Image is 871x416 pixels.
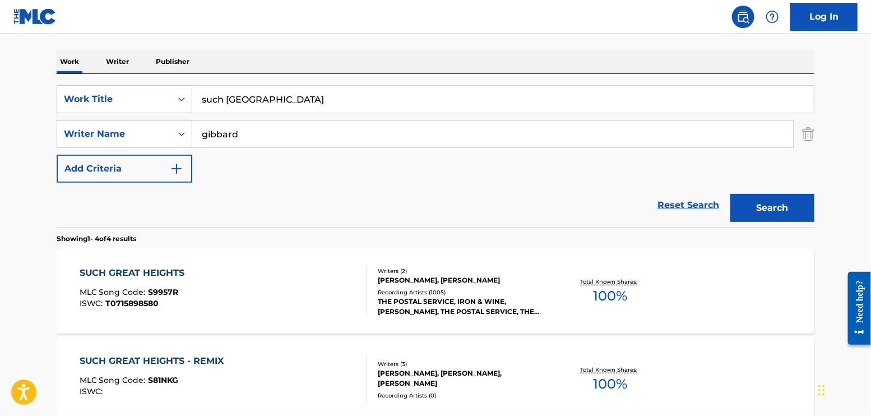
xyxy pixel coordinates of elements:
[64,93,165,106] div: Work Title
[790,3,858,31] a: Log In
[149,375,179,385] span: S81NKG
[652,193,725,218] a: Reset Search
[840,267,871,349] iframe: Resource Center
[13,8,57,25] img: MLC Logo
[802,120,814,148] img: Delete Criterion
[378,368,547,389] div: [PERSON_NAME], [PERSON_NAME], [PERSON_NAME]
[80,266,191,280] div: SUCH GREAT HEIGHTS
[57,155,192,183] button: Add Criteria
[378,267,547,275] div: Writers ( 2 )
[593,374,627,394] span: 100 %
[580,278,640,286] p: Total Known Shares:
[815,362,871,416] iframe: Chat Widget
[103,50,132,73] p: Writer
[736,10,750,24] img: search
[64,127,165,141] div: Writer Name
[80,375,149,385] span: MLC Song Code :
[732,6,754,28] a: Public Search
[80,354,230,368] div: SUCH GREAT HEIGHTS - REMIX
[580,366,640,374] p: Total Known Shares:
[57,85,814,228] form: Search Form
[152,50,193,73] p: Publisher
[818,373,825,407] div: Drag
[378,288,547,297] div: Recording Artists ( 1005 )
[80,298,106,308] span: ISWC :
[80,287,149,297] span: MLC Song Code :
[149,287,179,297] span: S9957R
[57,50,82,73] p: Work
[378,297,547,317] div: THE POSTAL SERVICE, IRON & WINE, [PERSON_NAME], THE POSTAL SERVICE, THE POSTAL SERVICE, THE POSTA...
[730,194,814,222] button: Search
[766,10,779,24] img: help
[57,249,814,334] a: SUCH GREAT HEIGHTSMLC Song Code:S9957RISWC:T0715898580Writers (2)[PERSON_NAME], [PERSON_NAME]Reco...
[57,234,136,244] p: Showing 1 - 4 of 4 results
[170,162,183,175] img: 9d2ae6d4665cec9f34b9.svg
[378,275,547,285] div: [PERSON_NAME], [PERSON_NAME]
[378,391,547,400] div: Recording Artists ( 0 )
[80,386,106,396] span: ISWC :
[378,360,547,368] div: Writers ( 3 )
[106,298,159,308] span: T0715898580
[761,6,784,28] div: Help
[593,286,627,306] span: 100 %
